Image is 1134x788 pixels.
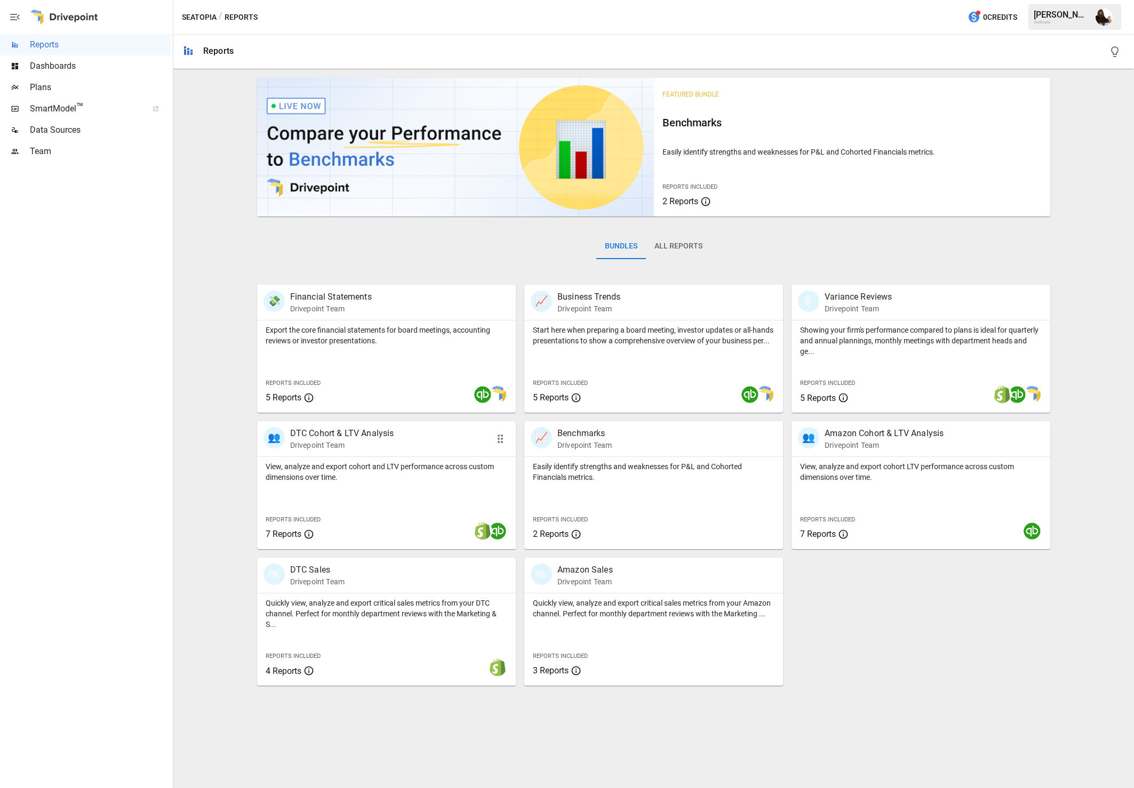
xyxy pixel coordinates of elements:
[983,11,1017,24] span: 0 Credits
[219,11,222,24] div: /
[825,427,944,440] p: Amazon Cohort & LTV Analysis
[800,393,836,403] span: 5 Reports
[533,598,774,619] p: Quickly view, analyze and export critical sales metrics from your Amazon channel. Perfect for mon...
[800,325,1042,357] p: Showing your firm's performance compared to plans is ideal for quarterly and annual plannings, mo...
[1024,386,1041,403] img: smart model
[266,392,301,403] span: 5 Reports
[1089,2,1119,32] button: Ryan Dranginis
[489,522,506,540] img: quickbooks
[798,291,819,312] div: 🗓
[557,291,620,303] p: Business Trends
[825,303,892,314] p: Drivepoint Team
[266,325,507,346] p: Export the core financial statements for board meetings, accounting reviews or investor presentat...
[203,46,234,56] div: Reports
[646,234,711,259] button: All Reports
[266,461,507,483] p: View, analyze and export cohort and LTV performance across custom dimensions over time.
[662,147,1042,157] p: Easily identify strengths and weaknesses for P&L and Cohorted Financials metrics.
[266,598,507,630] p: Quickly view, analyze and export critical sales metrics from your DTC channel. Perfect for monthl...
[266,516,321,523] span: Reports Included
[1034,10,1089,20] div: [PERSON_NAME]
[800,380,855,387] span: Reports Included
[290,303,372,314] p: Drivepoint Team
[825,440,944,451] p: Drivepoint Team
[963,7,1021,27] button: 0Credits
[1096,9,1113,26] img: Ryan Dranginis
[756,386,773,403] img: smart model
[557,576,613,587] p: Drivepoint Team
[557,564,613,576] p: Amazon Sales
[1009,386,1026,403] img: quickbooks
[533,529,569,539] span: 2 Reports
[557,440,612,451] p: Drivepoint Team
[800,516,855,523] span: Reports Included
[662,183,717,190] span: Reports Included
[533,665,569,676] span: 3 Reports
[30,124,171,136] span: Data Sources
[266,653,321,660] span: Reports Included
[531,427,552,448] div: 📈
[662,91,719,98] span: Featured Bundle
[489,659,506,676] img: shopify
[798,427,819,448] div: 👥
[533,461,774,483] p: Easily identify strengths and weaknesses for P&L and Cohorted Financials metrics.
[474,522,491,540] img: shopify
[533,380,588,387] span: Reports Included
[30,145,171,158] span: Team
[596,234,646,259] button: Bundles
[290,291,372,303] p: Financial Statements
[257,78,654,216] img: video thumbnail
[825,291,892,303] p: Variance Reviews
[489,386,506,403] img: smart model
[531,564,552,585] div: 🛍
[30,102,141,115] span: SmartModel
[533,653,588,660] span: Reports Included
[533,325,774,346] p: Start here when preparing a board meeting, investor updates or all-hands presentations to show a ...
[266,666,301,676] span: 4 Reports
[557,427,612,440] p: Benchmarks
[800,529,836,539] span: 7 Reports
[182,11,217,24] button: Seatopia
[662,196,698,206] span: 2 Reports
[533,516,588,523] span: Reports Included
[290,427,394,440] p: DTC Cohort & LTV Analysis
[994,386,1011,403] img: shopify
[76,101,84,114] span: ™
[557,303,620,314] p: Drivepoint Team
[263,291,285,312] div: 💸
[266,380,321,387] span: Reports Included
[263,564,285,585] div: 🛍
[662,114,1042,131] h6: Benchmarks
[30,38,171,51] span: Reports
[1034,20,1089,25] div: Seatopia
[30,81,171,94] span: Plans
[800,461,1042,483] p: View, analyze and export cohort LTV performance across custom dimensions over time.
[290,564,345,576] p: DTC Sales
[290,440,394,451] p: Drivepoint Team
[290,576,345,587] p: Drivepoint Team
[533,392,569,403] span: 5 Reports
[30,60,171,73] span: Dashboards
[474,386,491,403] img: quickbooks
[266,529,301,539] span: 7 Reports
[531,291,552,312] div: 📈
[263,427,285,448] div: 👥
[741,386,758,403] img: quickbooks
[1024,522,1041,540] img: quickbooks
